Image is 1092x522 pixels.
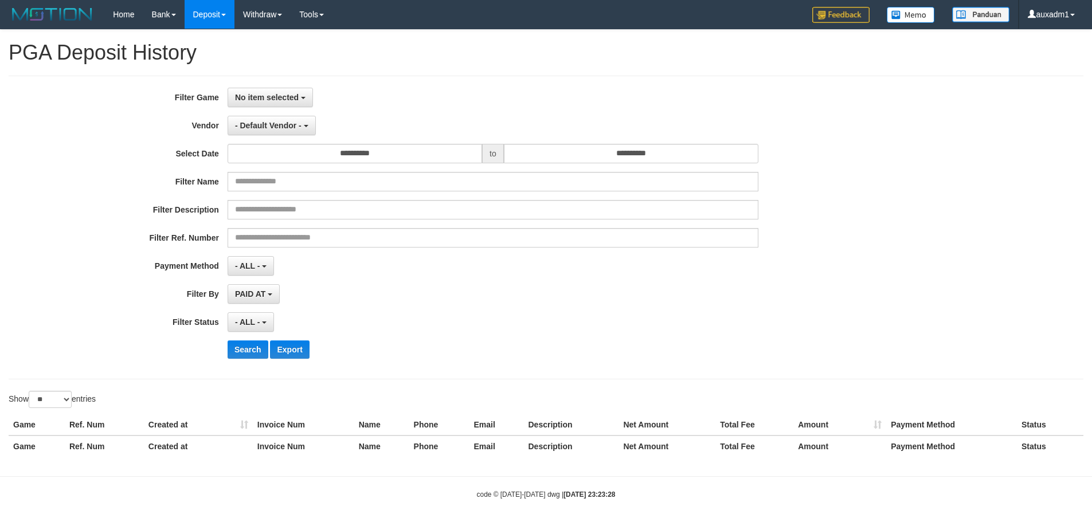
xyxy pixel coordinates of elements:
th: Invoice Num [253,435,354,457]
th: Net Amount [619,435,715,457]
th: Amount [793,435,886,457]
small: code © [DATE]-[DATE] dwg | [477,490,616,499]
th: Email [469,435,524,457]
span: - ALL - [235,317,260,327]
strong: [DATE] 23:23:28 [563,490,615,499]
h1: PGA Deposit History [9,41,1083,64]
th: Net Amount [619,414,715,435]
th: Status [1017,414,1083,435]
th: Game [9,414,65,435]
th: Ref. Num [65,435,144,457]
button: Export [270,340,309,359]
th: Description [523,435,619,457]
span: - Default Vendor - [235,121,302,130]
button: Search [228,340,268,359]
button: - Default Vendor - [228,116,316,135]
th: Amount [793,414,886,435]
button: - ALL - [228,312,274,332]
img: Button%20Memo.svg [887,7,935,23]
th: Name [354,414,409,435]
th: Description [523,414,619,435]
th: Created at [144,435,253,457]
th: Total Fee [715,414,793,435]
th: Payment Method [886,414,1017,435]
th: Ref. Num [65,414,144,435]
th: Phone [409,435,469,457]
th: Created at [144,414,253,435]
span: - ALL - [235,261,260,270]
th: Name [354,435,409,457]
span: No item selected [235,93,299,102]
button: No item selected [228,88,313,107]
th: Status [1017,435,1083,457]
span: PAID AT [235,289,265,299]
th: Invoice Num [253,414,354,435]
img: Feedback.jpg [812,7,870,23]
button: PAID AT [228,284,280,304]
th: Payment Method [886,435,1017,457]
th: Email [469,414,524,435]
th: Game [9,435,65,457]
th: Total Fee [715,435,793,457]
img: MOTION_logo.png [9,6,96,23]
th: Phone [409,414,469,435]
img: panduan.png [952,7,1009,22]
button: - ALL - [228,256,274,276]
span: to [482,144,504,163]
label: Show entries [9,391,96,408]
select: Showentries [29,391,72,408]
